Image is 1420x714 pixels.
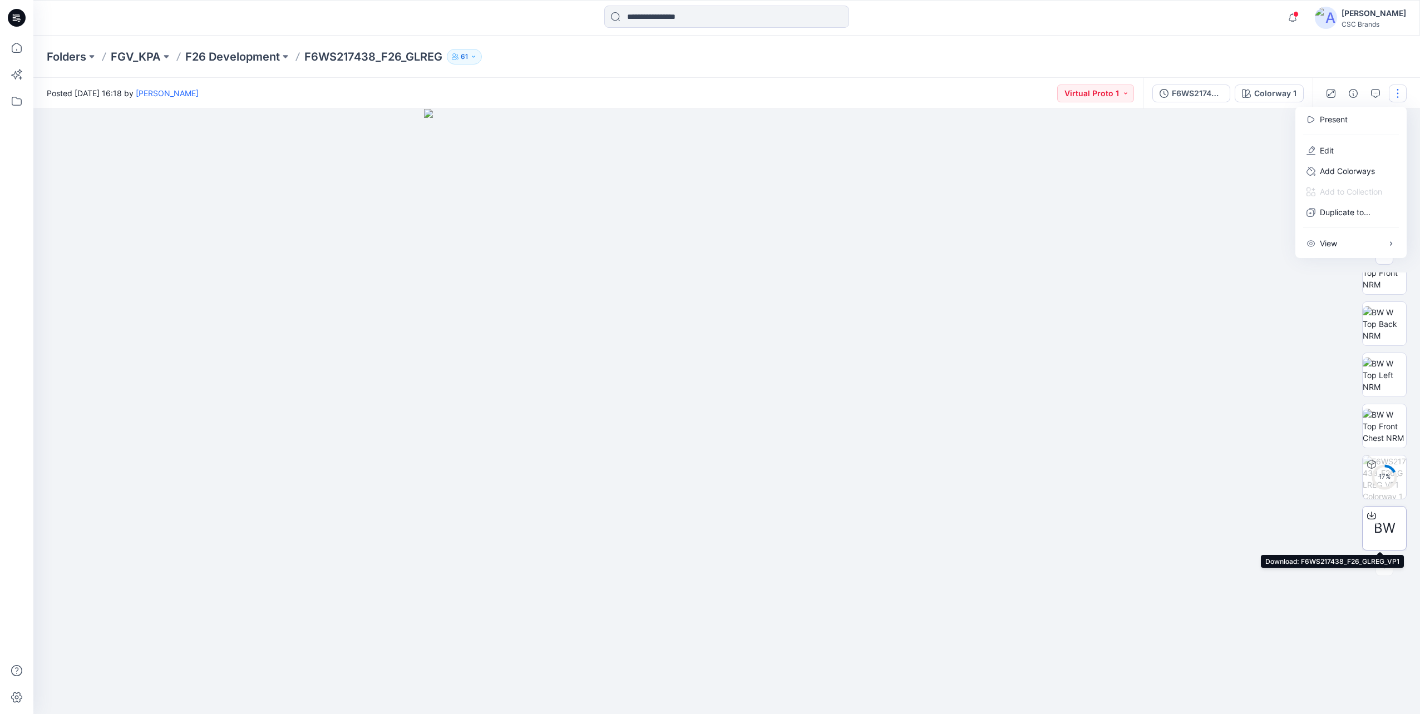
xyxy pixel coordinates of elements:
button: Details [1344,85,1362,102]
a: Present [1320,113,1348,125]
p: View [1320,237,1337,249]
button: F6WS217438_F26_GLREG_VP1 [1152,85,1230,102]
button: 61 [447,49,482,65]
img: BW W Top Front NRM [1363,255,1406,290]
p: F6WS217438_F26_GLREG [304,49,442,65]
div: 17 % [1371,472,1398,482]
span: BW [1374,518,1396,538]
a: FGV_KPA [111,49,161,65]
img: eyJhbGciOiJIUzI1NiIsImtpZCI6IjAiLCJzbHQiOiJzZXMiLCJ0eXAiOiJKV1QifQ.eyJkYXRhIjp7InR5cGUiOiJzdG9yYW... [424,109,1029,714]
p: Add Colorways [1320,165,1375,177]
a: Edit [1320,145,1334,156]
div: [PERSON_NAME] [1342,7,1406,20]
img: F6WS217438_F26_GLREG_VP1 Colorway 1 [1363,455,1406,499]
div: Colorway 1 [1254,87,1296,100]
button: Colorway 1 [1235,85,1304,102]
span: Posted [DATE] 16:18 by [47,87,199,99]
img: BW W Top Left NRM [1363,358,1406,393]
p: Duplicate to... [1320,206,1370,218]
div: F6WS217438_F26_GLREG_VP1 [1172,87,1223,100]
img: avatar [1315,7,1337,29]
a: Folders [47,49,86,65]
a: F26 Development [185,49,280,65]
img: BW W Top Back NRM [1363,306,1406,341]
div: CSC Brands [1342,20,1406,28]
p: 61 [461,51,468,63]
img: BW W Top Front Chest NRM [1363,409,1406,444]
a: [PERSON_NAME] [136,88,199,98]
